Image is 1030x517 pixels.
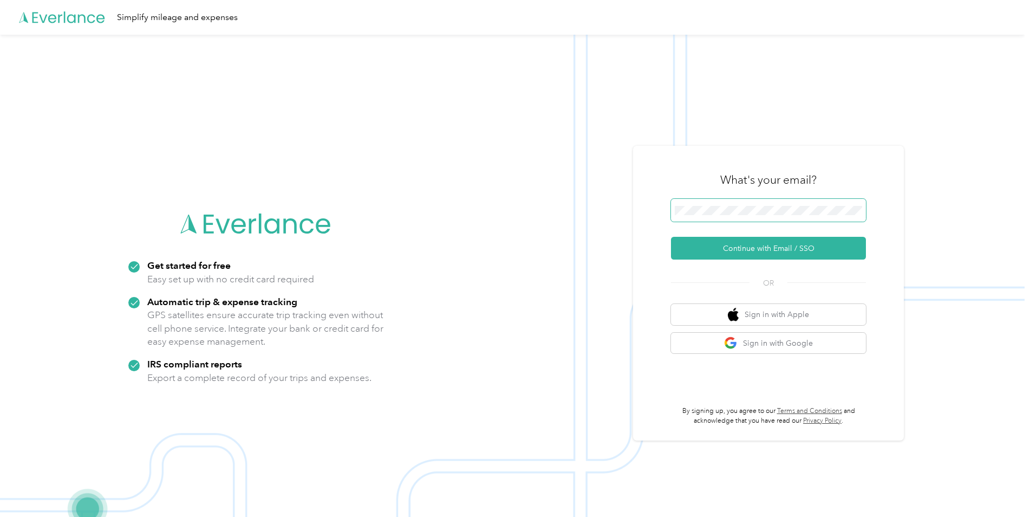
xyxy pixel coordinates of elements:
a: Privacy Policy [803,417,842,425]
p: Easy set up with no credit card required [147,273,314,286]
p: By signing up, you agree to our and acknowledge that you have read our . [671,406,866,425]
a: Terms and Conditions [777,407,842,415]
p: Export a complete record of your trips and expenses. [147,371,371,385]
strong: IRS compliant reports [147,358,242,370]
button: google logoSign in with Google [671,333,866,354]
p: GPS satellites ensure accurate trip tracking even without cell phone service. Integrate your bank... [147,308,384,348]
button: Continue with Email / SSO [671,237,866,260]
strong: Get started for free [147,260,231,271]
span: OR [749,277,787,289]
h3: What's your email? [720,172,817,188]
strong: Automatic trip & expense tracking [147,296,297,307]
img: google logo [724,337,738,350]
div: Simplify mileage and expenses [117,11,238,24]
img: apple logo [728,308,739,321]
button: apple logoSign in with Apple [671,304,866,325]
